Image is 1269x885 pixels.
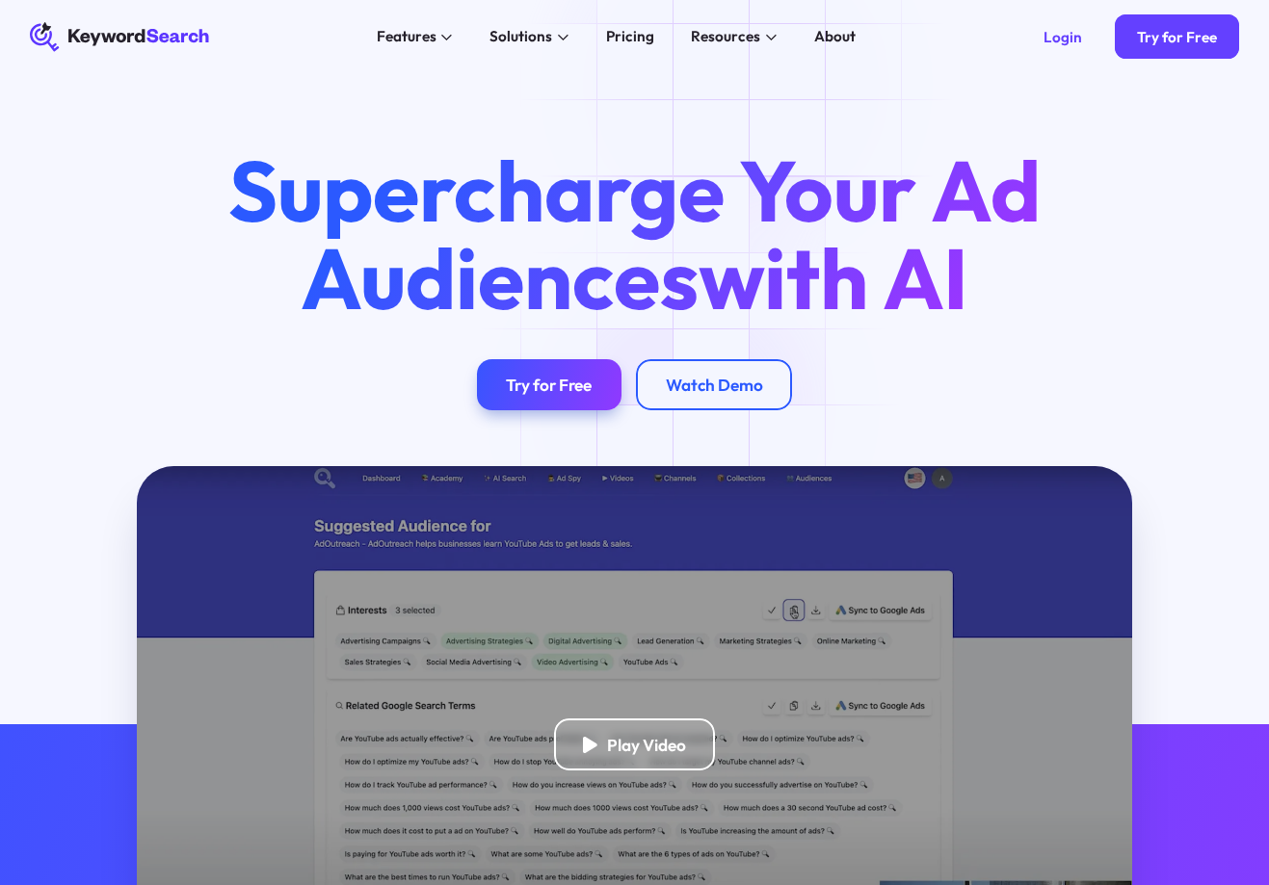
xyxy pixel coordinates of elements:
[1021,14,1104,59] a: Login
[691,26,760,48] div: Resources
[1115,14,1239,59] a: Try for Free
[595,22,665,52] a: Pricing
[192,147,1077,322] h1: Supercharge Your Ad Audiences
[607,735,686,756] div: Play Video
[1137,28,1217,46] div: Try for Free
[477,359,621,411] a: Try for Free
[489,26,552,48] div: Solutions
[377,26,436,48] div: Features
[803,22,866,52] a: About
[666,375,763,396] div: Watch Demo
[506,375,592,396] div: Try for Free
[699,224,968,331] span: with AI
[814,26,856,48] div: About
[606,26,654,48] div: Pricing
[1044,28,1082,46] div: Login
